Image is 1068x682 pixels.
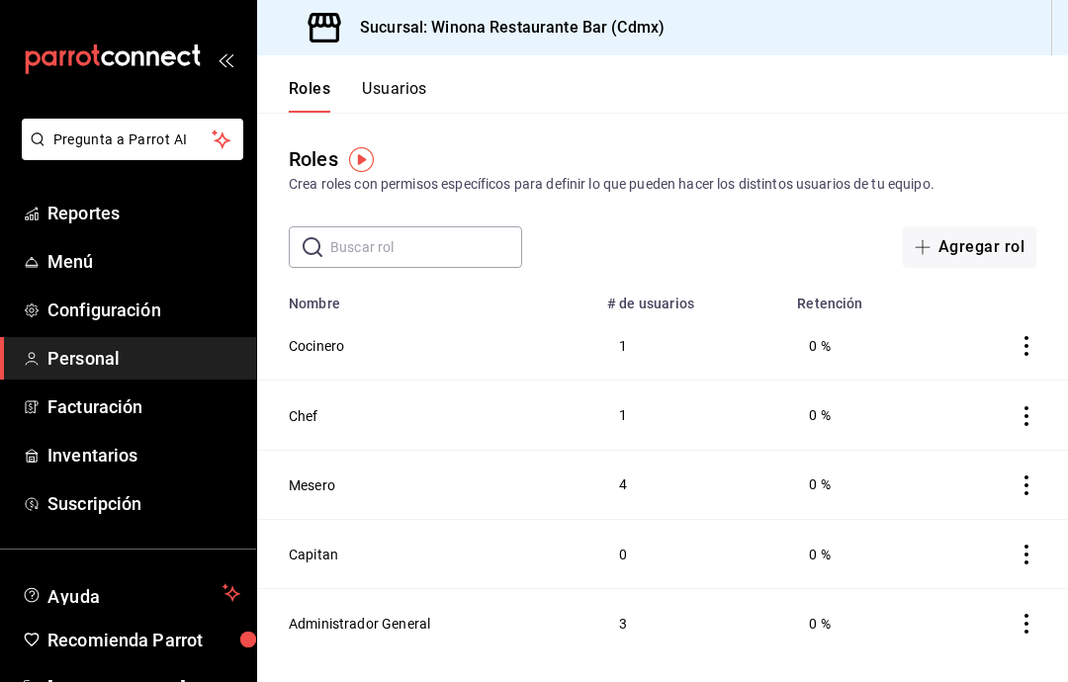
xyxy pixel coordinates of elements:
[218,51,233,67] button: open_drawer_menu
[289,614,430,634] button: Administrador General
[47,393,240,420] span: Facturación
[349,147,374,172] img: Tooltip marker
[289,144,338,174] div: Roles
[785,311,938,381] td: 0 %
[330,227,522,267] input: Buscar rol
[1017,475,1036,495] button: actions
[14,143,243,164] a: Pregunta a Parrot AI
[53,129,213,150] span: Pregunta a Parrot AI
[47,442,240,469] span: Inventarios
[47,248,240,275] span: Menú
[785,284,938,311] th: Retención
[785,450,938,519] td: 0 %
[47,297,240,323] span: Configuración
[47,627,240,653] span: Recomienda Parrot
[1017,406,1036,426] button: actions
[1017,614,1036,634] button: actions
[47,200,240,226] span: Reportes
[1017,545,1036,564] button: actions
[344,16,665,40] h3: Sucursal: Winona Restaurante Bar (Cdmx)
[47,490,240,517] span: Suscripción
[289,475,335,495] button: Mesero
[1017,336,1036,356] button: actions
[903,226,1036,268] button: Agregar rol
[47,581,215,605] span: Ayuda
[289,174,1036,195] div: Crea roles con permisos específicos para definir lo que pueden hacer los distintos usuarios de tu...
[595,381,785,450] td: 1
[595,450,785,519] td: 4
[289,406,318,426] button: Chef
[47,345,240,372] span: Personal
[595,311,785,381] td: 1
[595,589,785,658] td: 3
[22,119,243,160] button: Pregunta a Parrot AI
[785,519,938,588] td: 0 %
[785,381,938,450] td: 0 %
[362,79,427,113] button: Usuarios
[595,284,785,311] th: # de usuarios
[257,284,595,311] th: Nombre
[289,79,427,113] div: navigation tabs
[785,589,938,658] td: 0 %
[289,545,338,564] button: Capitan
[289,79,330,113] button: Roles
[595,519,785,588] td: 0
[289,336,344,356] button: Cocinero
